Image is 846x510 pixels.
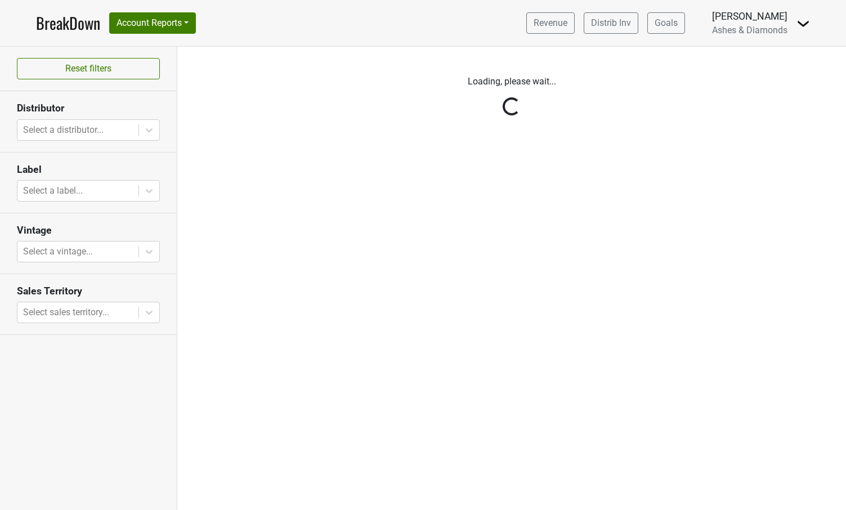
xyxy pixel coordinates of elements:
[36,11,100,35] a: BreakDown
[109,12,196,34] button: Account Reports
[712,9,787,24] div: [PERSON_NAME]
[199,75,824,88] p: Loading, please wait...
[647,12,685,34] a: Goals
[584,12,638,34] a: Distrib Inv
[796,17,810,30] img: Dropdown Menu
[526,12,575,34] a: Revenue
[712,25,787,35] span: Ashes & Diamonds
